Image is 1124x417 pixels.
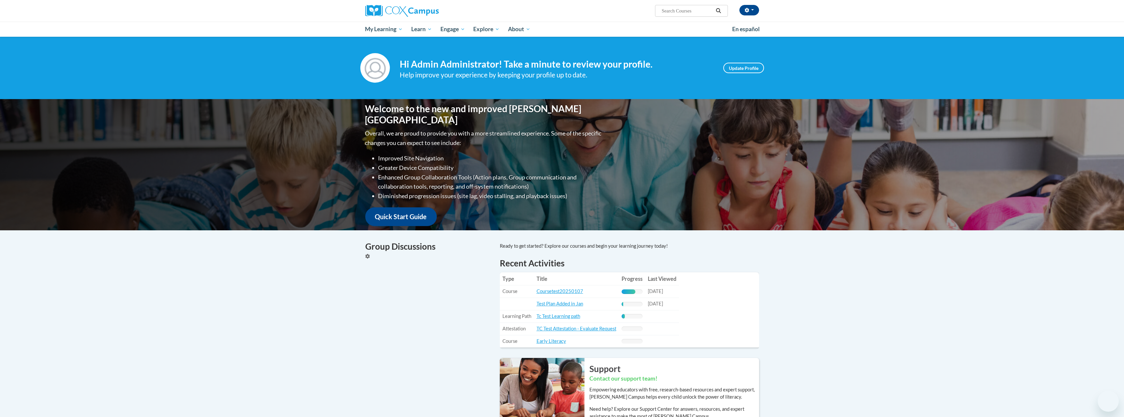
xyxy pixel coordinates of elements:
a: Update Profile [723,63,764,73]
a: Explore [469,22,504,37]
span: About [508,25,530,33]
button: Search [713,7,723,15]
div: Progress, % [622,302,623,306]
th: Title [534,272,619,285]
span: Explore [473,25,499,33]
p: Empowering educators with free, research-based resources and expert support, [PERSON_NAME] Campus... [589,386,759,401]
h4: Group Discussions [365,240,490,253]
span: Learn [411,25,432,33]
div: Help improve your experience by keeping your profile up to date. [400,70,713,80]
p: Overall, we are proud to provide you with a more streamlined experience. Some of the specific cha... [365,129,603,148]
li: Greater Device Compatibility [378,163,603,173]
a: Coursetest20250107 [537,288,583,294]
span: En español [732,26,760,32]
a: Early Literacy [537,338,566,344]
img: Profile Image [360,53,390,83]
li: Diminished progression issues (site lag, video stalling, and playback issues) [378,191,603,201]
div: Main menu [355,22,769,37]
li: Enhanced Group Collaboration Tools (Action plans, Group communication and collaboration tools, re... [378,173,603,192]
h1: Welcome to the new and improved [PERSON_NAME][GEOGRAPHIC_DATA] [365,103,603,125]
input: Search Courses [661,7,713,15]
span: Course [502,338,518,344]
span: Attestation [502,326,526,331]
a: Cox Campus [365,5,490,17]
a: Test Plan Added in Jan [537,301,583,306]
iframe: Button to launch messaging window [1098,391,1119,412]
span: [DATE] [648,288,663,294]
span: [DATE] [648,301,663,306]
a: En español [728,22,764,36]
a: TC Test Attestation - Evaluate Request [537,326,616,331]
span: Engage [440,25,465,33]
a: My Learning [361,22,407,37]
div: Progress, % [622,314,625,319]
h4: Hi Admin Administrator! Take a minute to review your profile. [400,59,713,70]
th: Type [500,272,534,285]
h1: Recent Activities [500,257,759,269]
h3: Contact our support team! [589,375,759,383]
a: Engage [436,22,469,37]
th: Progress [619,272,645,285]
img: Cox Campus [365,5,439,17]
div: Progress, % [622,289,636,294]
button: Account Settings [739,5,759,15]
h2: Support [589,363,759,375]
li: Improved Site Navigation [378,154,603,163]
th: Last Viewed [645,272,679,285]
span: Learning Path [502,313,531,319]
a: Learn [407,22,436,37]
a: Quick Start Guide [365,207,437,226]
a: About [504,22,535,37]
a: Tc Test Learning path [537,313,580,319]
span: My Learning [365,25,403,33]
span: Course [502,288,518,294]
